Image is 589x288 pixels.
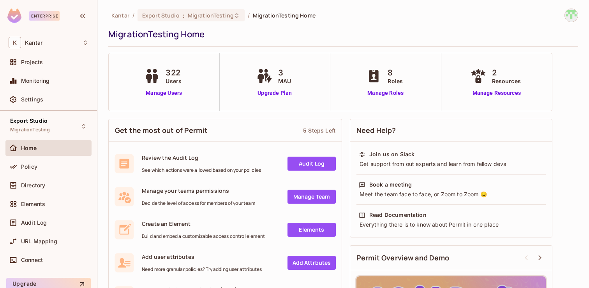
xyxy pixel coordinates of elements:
[369,211,427,219] div: Read Documentation
[142,89,185,97] a: Manage Users
[166,67,182,79] span: 322
[29,11,60,21] div: Enterprise
[565,9,578,22] img: Devesh.Kumar@Kantar.com
[142,233,265,239] span: Build and embed a customizable access control element
[10,127,50,133] span: MigrationTesting
[25,40,42,46] span: Workspace: Kantar
[388,67,403,79] span: 8
[278,67,291,79] span: 3
[21,238,57,244] span: URL Mapping
[287,157,336,171] a: Audit Log
[142,200,255,206] span: Decide the level of access for members of your team
[111,12,129,19] span: the active workspace
[21,182,45,189] span: Directory
[142,266,262,272] span: Need more granular policies? Try adding user attributes
[287,256,336,270] a: Add Attrbutes
[182,12,185,19] span: :
[287,223,336,237] a: Elements
[142,167,261,173] span: See which actions were allowed based on your policies
[255,89,295,97] a: Upgrade Plan
[10,118,48,124] span: Export Studio
[132,12,134,19] li: /
[303,127,335,134] div: 5 Steps Left
[364,89,407,97] a: Manage Roles
[21,78,50,84] span: Monitoring
[115,126,208,135] span: Get the most out of Permit
[21,201,45,207] span: Elements
[359,221,543,229] div: Everything there is to know about Permit in one place
[253,12,316,19] span: MigrationTesting Home
[287,190,336,204] a: Manage Team
[142,220,265,227] span: Create an Element
[142,187,255,194] span: Manage your teams permissions
[142,253,262,260] span: Add user attributes
[278,77,291,85] span: MAU
[166,77,182,85] span: Users
[7,9,21,23] img: SReyMgAAAABJRU5ErkJggg==
[21,145,37,151] span: Home
[21,59,43,65] span: Projects
[359,160,543,168] div: Get support from out experts and learn from fellow devs
[248,12,250,19] li: /
[356,253,450,263] span: Permit Overview and Demo
[142,154,261,161] span: Review the Audit Log
[369,181,412,189] div: Book a meeting
[21,220,47,226] span: Audit Log
[469,89,525,97] a: Manage Resources
[9,37,21,48] span: K
[492,67,521,79] span: 2
[108,28,574,40] div: MigrationTesting Home
[388,77,403,85] span: Roles
[21,257,43,263] span: Connect
[142,12,180,19] span: Export Studio
[356,126,396,135] span: Need Help?
[492,77,521,85] span: Resources
[188,12,234,19] span: MigrationTesting
[21,96,43,103] span: Settings
[21,164,37,170] span: Policy
[359,190,543,198] div: Meet the team face to face, or Zoom to Zoom 😉
[369,150,414,158] div: Join us on Slack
